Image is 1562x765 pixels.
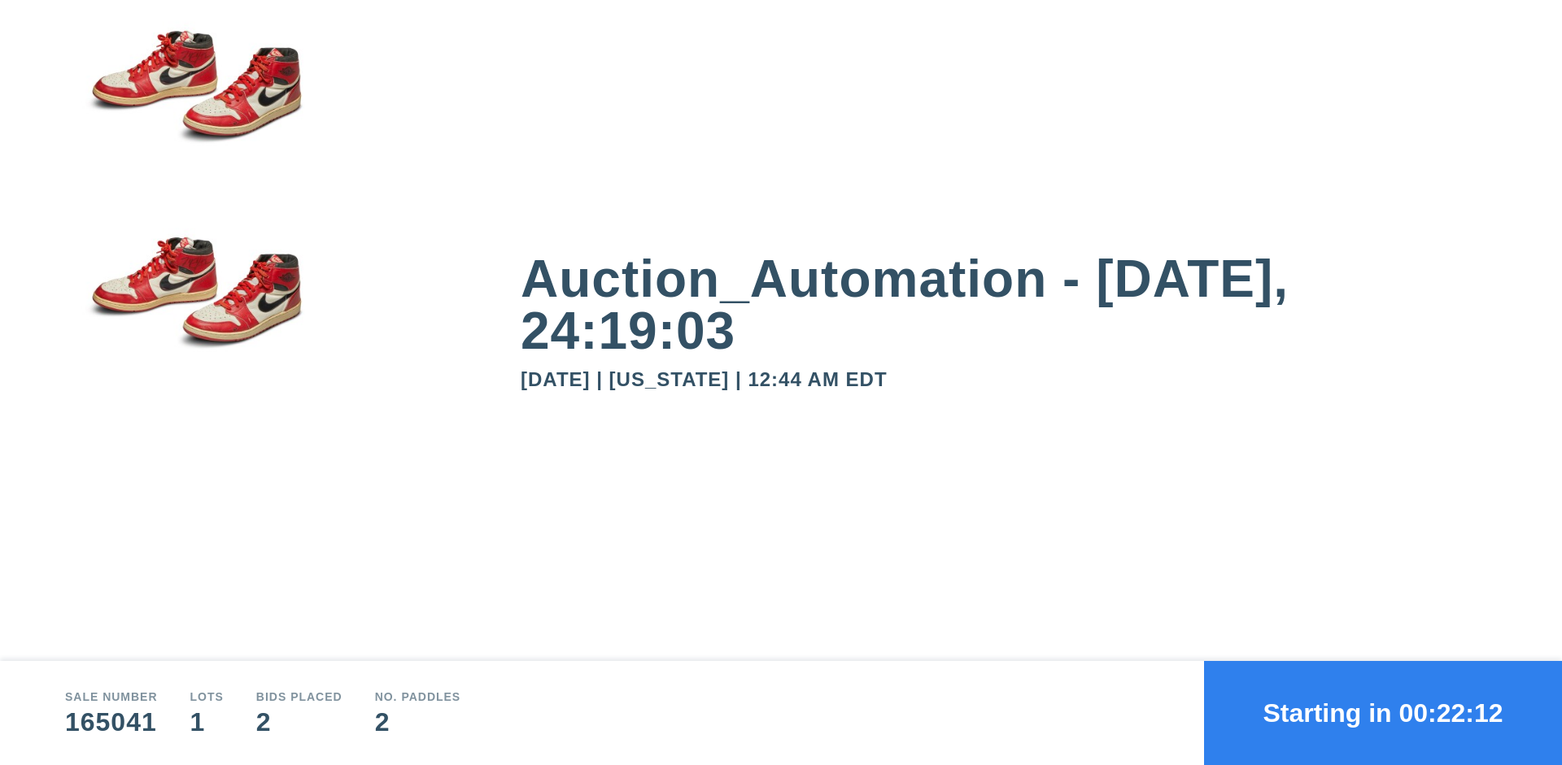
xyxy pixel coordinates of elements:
div: 1 [190,709,224,735]
div: Sale number [65,691,158,702]
div: Auction_Automation - [DATE], 24:19:03 [521,253,1497,357]
div: No. Paddles [375,691,461,702]
div: [DATE] | [US_STATE] | 12:44 AM EDT [521,370,1497,389]
button: Starting in 00:22:12 [1204,661,1562,765]
div: 2 [375,709,461,735]
div: 2 [256,709,343,735]
div: Bids Placed [256,691,343,702]
div: Lots [190,691,224,702]
div: 165041 [65,709,158,735]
